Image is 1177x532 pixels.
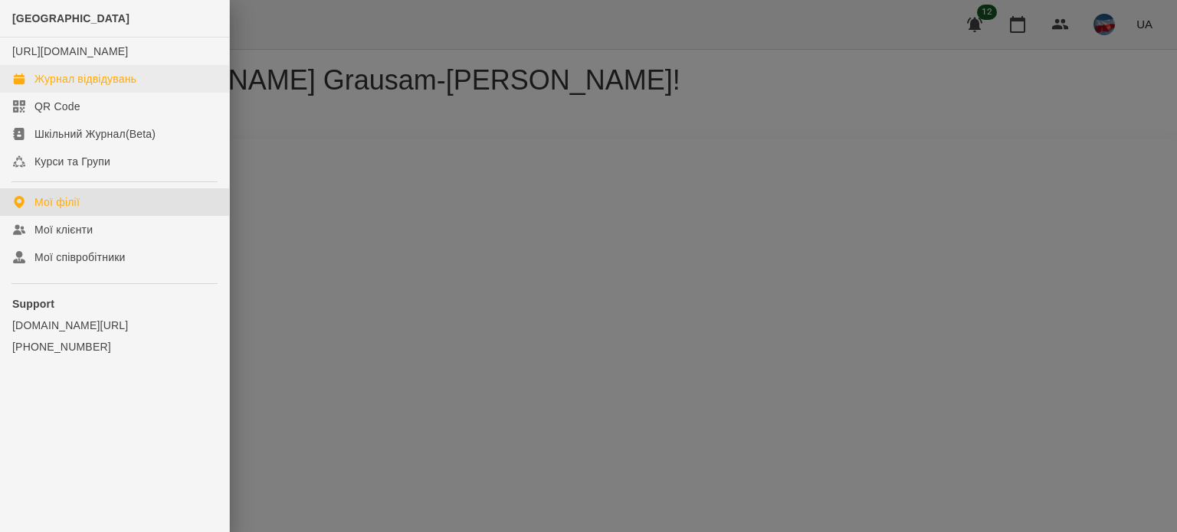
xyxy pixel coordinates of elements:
div: Курси та Групи [34,154,110,169]
div: Шкільний Журнал(Beta) [34,126,156,142]
div: Журнал відвідувань [34,71,136,86]
div: Мої філії [34,194,80,210]
a: [URL][DOMAIN_NAME] [12,45,128,57]
div: QR Code [34,99,80,114]
p: Support [12,296,217,312]
a: [PHONE_NUMBER] [12,339,217,354]
div: Мої клієнти [34,222,93,237]
div: Мої співробітники [34,250,126,265]
a: [DOMAIN_NAME][URL] [12,318,217,333]
span: [GEOGRAPHIC_DATA] [12,12,130,24]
